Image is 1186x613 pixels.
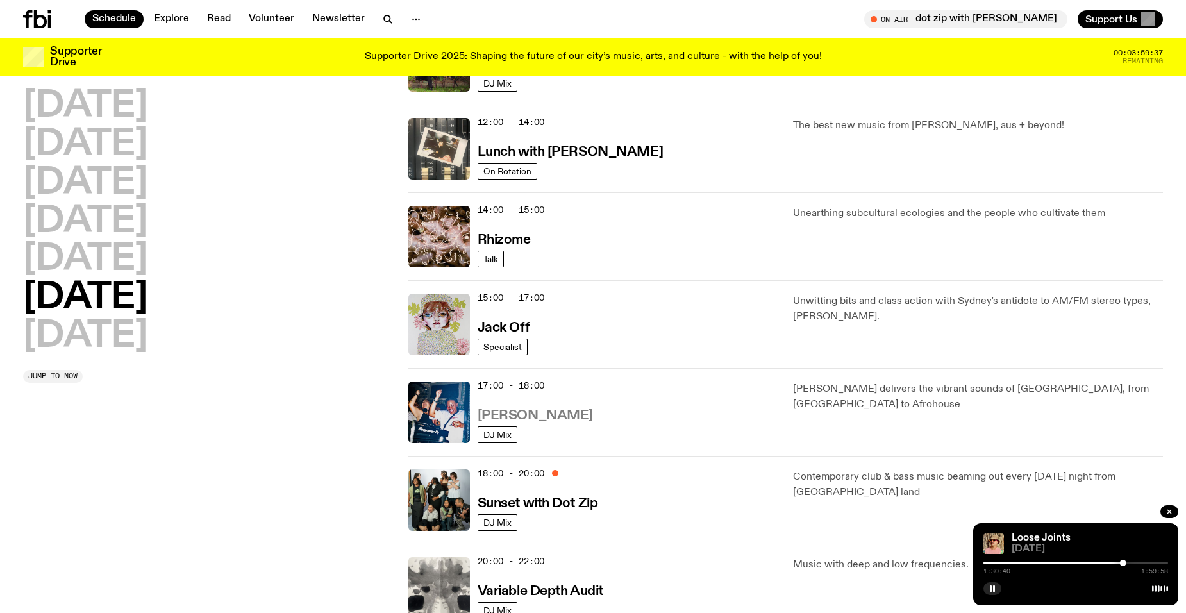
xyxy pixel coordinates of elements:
span: 15:00 - 17:00 [478,292,544,304]
span: DJ Mix [483,78,512,88]
a: Sunset with Dot Zip [478,494,598,510]
a: Variable Depth Audit [478,582,603,598]
button: [DATE] [23,319,147,355]
span: DJ Mix [483,430,512,439]
img: A close up picture of a bunch of ginger roots. Yellow squiggles with arrows, hearts and dots are ... [408,206,470,267]
button: Support Us [1078,10,1163,28]
a: Lunch with [PERSON_NAME] [478,143,663,159]
img: a dotty lady cuddling her cat amongst flowers [408,294,470,355]
a: Newsletter [305,10,372,28]
h3: Lunch with [PERSON_NAME] [478,146,663,159]
a: DJ Mix [478,426,517,443]
a: DJ Mix [478,514,517,531]
p: Contemporary club & bass music beaming out every [DATE] night from [GEOGRAPHIC_DATA] land [793,469,1163,500]
p: The best new music from [PERSON_NAME], aus + beyond! [793,118,1163,133]
span: 14:00 - 15:00 [478,204,544,216]
span: 17:00 - 18:00 [478,380,544,392]
a: Loose Joints [1012,533,1071,543]
span: Specialist [483,342,522,351]
img: A polaroid of Ella Avni in the studio on top of the mixer which is also located in the studio. [408,118,470,180]
span: Support Us [1085,13,1137,25]
span: 18:00 - 20:00 [478,467,544,480]
p: Supporter Drive 2025: Shaping the future of our city’s music, arts, and culture - with the help o... [365,51,822,63]
a: Talk [478,251,504,267]
span: [DATE] [1012,544,1168,554]
h3: Supporter Drive [50,46,101,68]
span: Remaining [1123,58,1163,65]
h3: Rhizome [478,233,531,247]
span: 00:03:59:37 [1114,49,1163,56]
button: [DATE] [23,204,147,240]
button: [DATE] [23,280,147,316]
p: Unearthing subcultural ecologies and the people who cultivate them [793,206,1163,221]
h3: Sunset with Dot Zip [478,497,598,510]
h3: [PERSON_NAME] [478,409,593,423]
p: [PERSON_NAME] delivers the vibrant sounds of [GEOGRAPHIC_DATA], from [GEOGRAPHIC_DATA] to Afrohouse [793,382,1163,412]
a: Specialist [478,339,528,355]
a: DJ Mix [478,75,517,92]
button: [DATE] [23,127,147,163]
p: Unwitting bits and class action with Sydney's antidote to AM/FM stereo types, [PERSON_NAME]. [793,294,1163,324]
a: Explore [146,10,197,28]
span: 1:30:40 [983,568,1010,575]
h3: Jack Off [478,321,530,335]
button: On Airdot zip with [PERSON_NAME] [864,10,1067,28]
button: Jump to now [23,370,83,383]
a: Volunteer [241,10,302,28]
button: [DATE] [23,242,147,278]
span: DJ Mix [483,517,512,527]
span: 12:00 - 14:00 [478,116,544,128]
a: Jack Off [478,319,530,335]
a: Rhizome [478,231,531,247]
img: Tyson stands in front of a paperbark tree wearing orange sunglasses, a suede bucket hat and a pin... [983,533,1004,554]
a: Schedule [85,10,144,28]
span: On Rotation [483,166,531,176]
h3: Variable Depth Audit [478,585,603,598]
button: [DATE] [23,165,147,201]
a: On Rotation [478,163,537,180]
span: 1:59:58 [1141,568,1168,575]
span: Talk [483,254,498,264]
a: Read [199,10,238,28]
p: Music with deep and low frequencies. [793,557,1163,573]
a: [PERSON_NAME] [478,407,593,423]
span: 20:00 - 22:00 [478,555,544,567]
span: Jump to now [28,373,78,380]
button: [DATE] [23,88,147,124]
